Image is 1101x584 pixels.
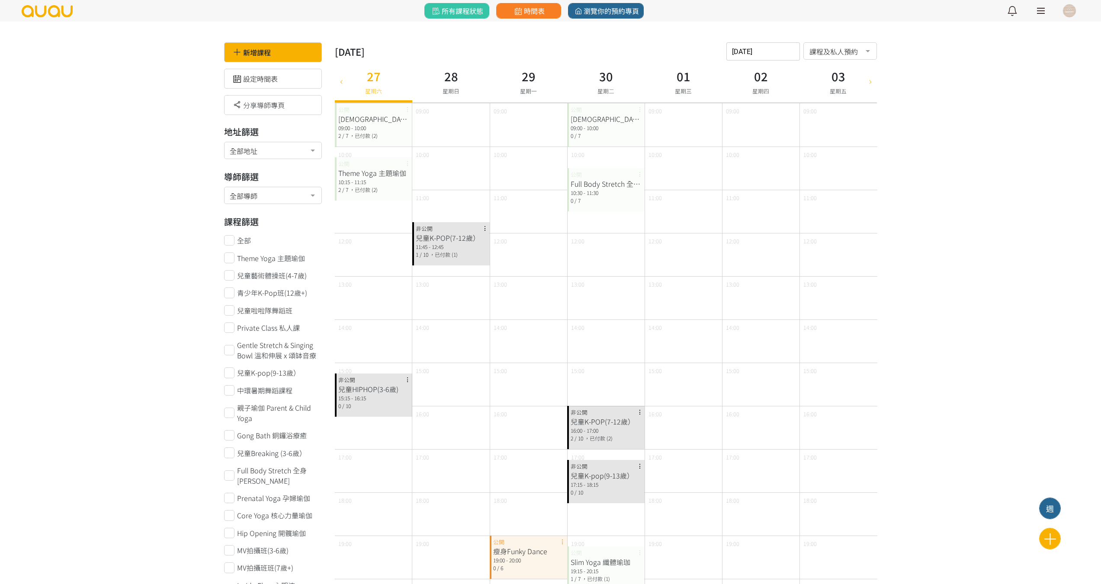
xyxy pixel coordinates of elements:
[416,496,429,504] span: 18:00
[571,132,573,139] span: 0
[571,114,641,124] div: [DEMOGRAPHIC_DATA]
[335,45,365,59] div: [DATE]
[571,280,584,288] span: 13:00
[597,67,614,85] h3: 30
[237,545,289,555] span: MV拍攝班(3-6歲)
[338,394,409,402] div: 15:15 - 16:15
[1040,503,1060,514] div: 週
[237,528,306,538] span: Hip Opening 開髖瑜伽
[224,95,322,115] div: 分享導師專頁
[494,280,507,288] span: 13:00
[342,132,348,139] span: / 7
[571,470,641,481] div: 兒童K-pop(9-13歲）
[237,253,305,263] span: Theme Yoga 主題瑜伽
[648,280,662,288] span: 13:00
[494,107,507,115] span: 09:00
[237,322,300,333] span: Private Class 私人課
[520,87,537,95] span: 星期一
[803,237,817,245] span: 12:00
[726,150,739,159] span: 10:00
[338,124,409,132] div: 09:00 - 10:00
[726,42,800,61] input: 請選擇時間表日期
[342,186,348,193] span: / 7
[571,179,641,189] div: Full Body Stretch 全身[PERSON_NAME]
[416,453,429,461] span: 17:00
[648,410,662,418] span: 16:00
[809,45,871,56] span: 課程及私人預約
[571,150,584,159] span: 10:00
[237,270,307,281] span: 兒童藝術體操班(4-7歲)
[424,3,489,19] a: 所有課程狀態
[338,168,409,178] div: Theme Yoga 主題瑜伽
[575,488,583,496] span: / 10
[338,496,352,504] span: 18:00
[494,367,507,375] span: 15:00
[571,367,584,375] span: 15:00
[350,186,378,193] span: ，已付款 (2)
[571,124,641,132] div: 09:00 - 10:00
[365,87,382,95] span: 星期六
[830,87,847,95] span: 星期五
[338,453,352,461] span: 17:00
[584,434,613,442] span: ，已付款 (2)
[237,340,322,361] span: Gentle Stretch & Singing Bowl 溫和伸展 x 頌缽音療
[726,323,739,332] span: 14:00
[571,323,584,332] span: 14:00
[338,186,341,193] span: 2
[675,67,692,85] h3: 01
[237,402,322,423] span: 親子瑜伽 Parent & Child Yoga
[416,367,429,375] span: 15:00
[648,323,662,332] span: 14:00
[513,6,544,16] span: 時間表
[496,3,561,19] a: 時間表
[338,323,352,332] span: 14:00
[237,448,306,458] span: 兒童Breaking (3-6歲）
[726,496,739,504] span: 18:00
[338,367,352,375] span: 15:00
[237,430,307,440] span: Gong Bath 銅鑼浴療癒
[237,510,312,520] span: Core Yoga 核心力量瑜伽
[230,189,316,200] span: 全部導師
[231,73,278,84] a: 設定時間表
[571,189,641,197] div: 10:30 - 11:30
[571,481,641,488] div: 17:15 - 18:15
[803,150,817,159] span: 10:00
[416,233,486,243] div: 兒童K-POP(7-12歲）
[494,496,507,504] span: 18:00
[571,434,573,442] span: 2
[338,237,352,245] span: 12:00
[573,6,639,16] span: 瀏覽你的預約專頁
[803,280,817,288] span: 13:00
[803,410,817,418] span: 16:00
[497,564,503,571] span: / 6
[493,546,564,556] div: 瘦身Funky Dance
[416,107,429,115] span: 09:00
[803,107,817,115] span: 09:00
[365,67,382,85] h3: 27
[571,453,584,461] span: 17:00
[571,197,573,204] span: 0
[803,367,817,375] span: 15:00
[803,496,817,504] span: 18:00
[416,410,429,418] span: 16:00
[430,6,483,16] span: 所有課程狀態
[416,194,429,202] span: 11:00
[803,539,817,548] span: 19:00
[571,539,584,548] span: 19:00
[571,237,584,245] span: 12:00
[416,280,429,288] span: 13:00
[726,107,739,115] span: 09:00
[338,132,341,139] span: 2
[237,305,292,316] span: 兒童啦啦隊舞蹈班
[338,384,409,394] div: 兒童HIPHOP(3-6歲)
[342,402,351,409] span: / 10
[224,170,322,183] h3: 導師篩選
[416,539,429,548] span: 19:00
[726,367,739,375] span: 15:00
[726,237,739,245] span: 12:00
[571,416,641,427] div: 兒童K-POP(7-12歲）
[726,280,739,288] span: 13:00
[571,488,573,496] span: 0
[571,567,641,575] div: 19:15 - 20:15
[648,194,662,202] span: 11:00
